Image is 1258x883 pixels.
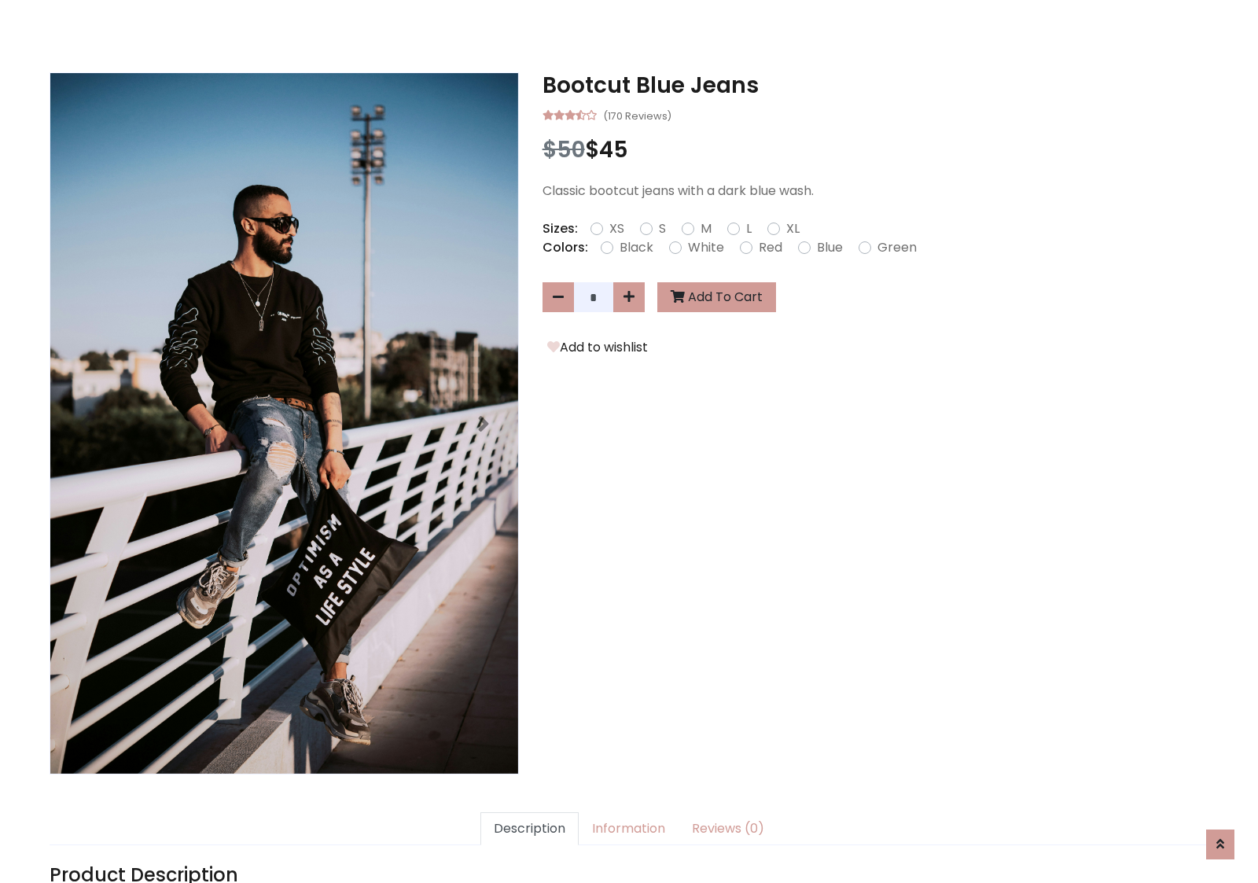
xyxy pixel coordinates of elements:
a: Information [579,812,679,845]
label: XS [609,219,624,238]
h3: $ [543,137,1208,164]
button: Add To Cart [657,282,776,312]
span: 45 [599,134,628,165]
a: Reviews (0) [679,812,778,845]
span: $50 [543,134,585,165]
p: Colors: [543,238,588,257]
p: Sizes: [543,219,578,238]
label: XL [786,219,800,238]
label: White [688,238,724,257]
img: Image [50,73,518,774]
label: S [659,219,666,238]
label: Black [620,238,653,257]
a: Description [480,812,579,845]
label: Blue [817,238,843,257]
label: Green [877,238,917,257]
label: M [701,219,712,238]
h3: Bootcut Blue Jeans [543,72,1208,99]
small: (170 Reviews) [603,105,671,124]
label: L [746,219,752,238]
label: Red [759,238,782,257]
p: Classic bootcut jeans with a dark blue wash. [543,182,1208,201]
button: Add to wishlist [543,337,653,358]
